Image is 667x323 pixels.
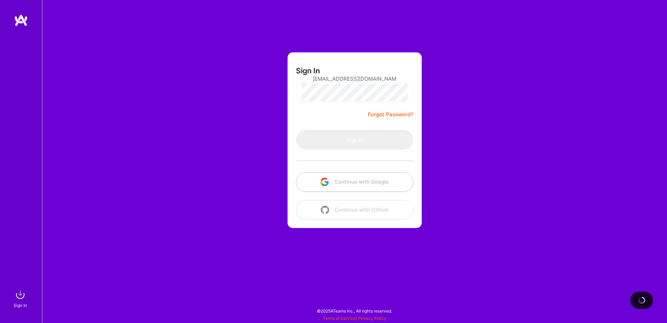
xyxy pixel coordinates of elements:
[638,296,646,304] img: loading
[296,130,413,149] button: Sign In
[358,316,386,321] a: Privacy Policy
[296,200,413,220] button: Continue with Github
[42,302,667,320] div: © 2025 ATeams Inc., All rights reserved.
[14,14,28,27] img: logo
[296,66,320,75] h3: Sign In
[323,316,356,321] a: Terms of Service
[321,206,329,214] img: icon
[323,316,386,321] span: |
[14,302,27,309] div: Sign In
[368,110,413,119] a: Forgot Password?
[313,70,397,88] input: Email...
[15,288,27,309] a: sign inSign In
[296,172,413,192] button: Continue with Google
[13,288,27,302] img: sign in
[320,178,329,186] img: icon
